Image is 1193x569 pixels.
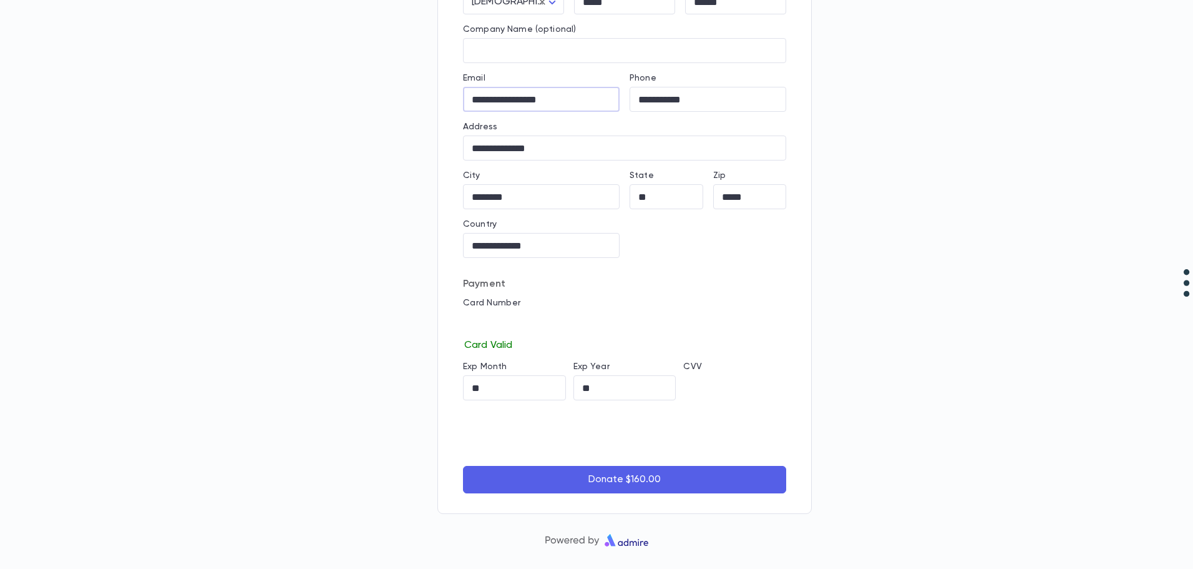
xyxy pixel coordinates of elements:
label: Address [463,122,497,132]
iframe: cvv [683,375,786,400]
label: Exp Month [463,362,507,372]
label: Email [463,73,485,83]
label: Exp Year [573,362,610,372]
label: Country [463,219,497,229]
button: Donate $160.00 [463,466,786,493]
iframe: card [463,312,786,337]
p: Payment [463,278,786,290]
label: City [463,171,480,181]
label: Company Name (optional) [463,24,576,34]
p: Card Valid [463,337,786,352]
p: Card Number [463,298,786,308]
label: State [630,171,654,181]
p: CVV [683,362,786,372]
label: Phone [630,73,656,83]
label: Zip [713,171,726,181]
